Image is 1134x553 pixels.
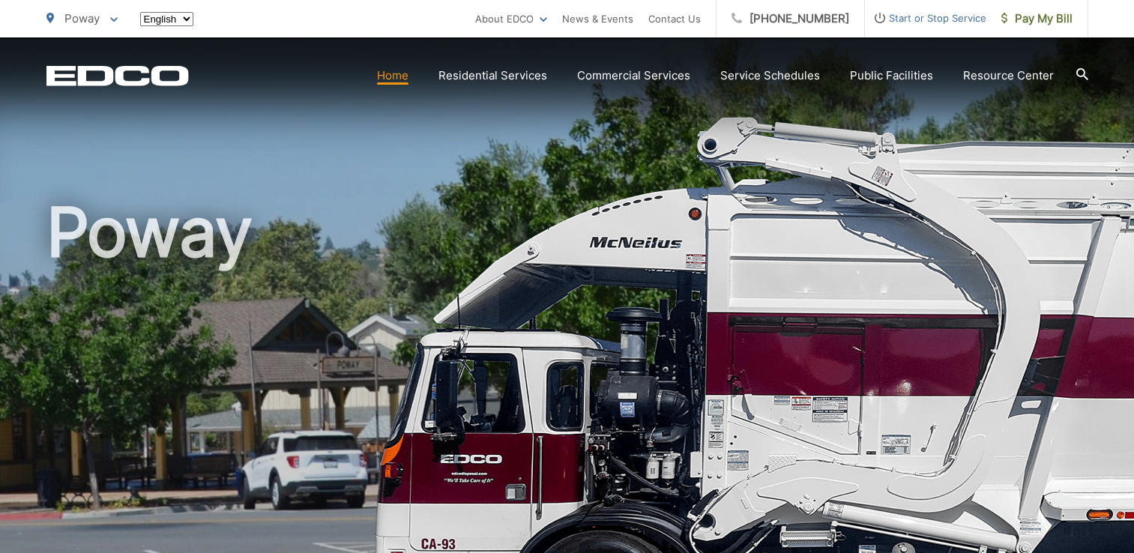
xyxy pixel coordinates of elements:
[648,10,701,28] a: Contact Us
[963,67,1054,85] a: Resource Center
[377,67,408,85] a: Home
[64,11,100,25] span: Poway
[140,12,193,26] select: Select a language
[562,10,633,28] a: News & Events
[438,67,547,85] a: Residential Services
[1001,10,1073,28] span: Pay My Bill
[46,65,189,86] a: EDCD logo. Return to the homepage.
[720,67,820,85] a: Service Schedules
[577,67,690,85] a: Commercial Services
[475,10,547,28] a: About EDCO
[850,67,933,85] a: Public Facilities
